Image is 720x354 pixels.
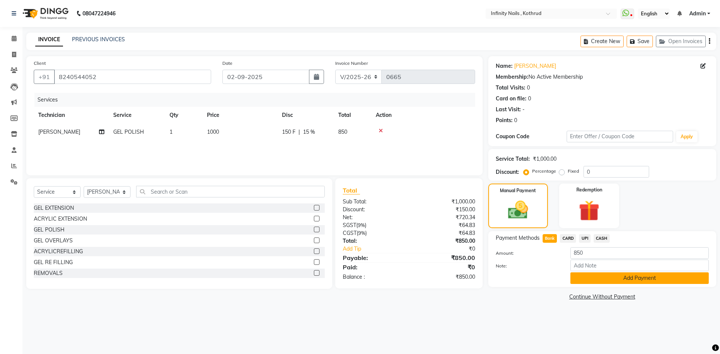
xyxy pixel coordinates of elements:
span: CASH [594,234,610,243]
div: Name: [496,62,513,70]
th: Total [334,107,371,124]
div: ACRYLICREFILLING [34,248,83,255]
span: GEL POLISH [113,128,144,135]
div: Total: [337,237,409,245]
span: Total [343,187,360,194]
div: - [522,106,525,114]
div: Discount: [337,206,409,214]
label: Date [222,60,232,67]
img: logo [19,3,70,24]
label: Redemption [576,187,602,193]
div: Sub Total: [337,198,409,206]
div: Discount: [496,168,519,176]
div: Card on file: [496,95,526,103]
span: 1 [169,128,172,135]
span: CARD [560,234,576,243]
div: ₹720.34 [409,214,480,221]
span: 1000 [207,128,219,135]
div: GEL EXTENSION [34,204,74,212]
div: ₹1,000.00 [409,198,480,206]
div: ₹850.00 [409,253,480,262]
div: ( ) [337,229,409,237]
div: Membership: [496,73,528,81]
div: 0 [514,117,517,124]
div: Services [34,93,481,107]
div: ₹0 [409,263,480,272]
label: Fixed [568,168,579,175]
label: Invoice Number [335,60,368,67]
div: Net: [337,214,409,221]
input: Search by Name/Mobile/Email/Code [54,70,211,84]
th: Action [371,107,475,124]
input: Add Note [570,260,709,271]
label: Manual Payment [500,187,536,194]
button: Create New [580,36,624,47]
div: ₹850.00 [409,237,480,245]
a: [PERSON_NAME] [514,62,556,70]
div: ₹1,000.00 [533,155,556,163]
div: ₹64.83 [409,229,480,237]
img: _cash.svg [502,199,534,221]
div: ₹850.00 [409,273,480,281]
div: ₹0 [421,245,480,253]
b: 08047224946 [82,3,115,24]
button: +91 [34,70,55,84]
button: Open Invoices [656,36,706,47]
button: Apply [676,131,697,142]
div: 0 [528,95,531,103]
div: Payable: [337,253,409,262]
label: Client [34,60,46,67]
span: SGST [343,222,356,229]
div: REMOVALS [34,269,63,277]
span: Bank [543,234,557,243]
div: ( ) [337,221,409,229]
span: | [298,128,300,136]
label: Percentage [532,168,556,175]
span: [PERSON_NAME] [38,128,80,135]
label: Amount: [490,250,565,257]
span: CGST [343,230,357,236]
span: Admin [689,10,706,18]
a: Continue Without Payment [490,293,715,301]
button: Save [627,36,653,47]
input: Amount [570,247,709,259]
div: Balance : [337,273,409,281]
button: Add Payment [570,272,709,284]
div: Total Visits: [496,84,525,92]
th: Price [202,107,277,124]
div: GEL OVERLAYS [34,237,73,245]
a: Add Tip [337,245,421,253]
div: ₹64.83 [409,221,480,229]
img: _gift.svg [572,198,606,224]
div: Last Visit: [496,106,521,114]
div: ACRYLIC EXTENSION [34,215,87,223]
div: Points: [496,117,513,124]
span: 150 F [282,128,295,136]
div: Paid: [337,263,409,272]
a: PREVIOUS INVOICES [72,36,125,43]
div: ₹150.00 [409,206,480,214]
th: Technician [34,107,109,124]
label: Note: [490,263,565,269]
div: GEL RE FILLING [34,258,73,266]
div: GEL POLISH [34,226,64,234]
span: Payment Methods [496,234,540,242]
th: Service [109,107,165,124]
div: No Active Membership [496,73,709,81]
th: Qty [165,107,202,124]
span: 850 [338,128,347,135]
div: 0 [527,84,530,92]
span: 15 % [303,128,315,136]
div: Coupon Code [496,133,567,140]
span: 9% [358,230,365,236]
input: Search or Scan [136,186,325,197]
span: UPI [579,234,591,243]
div: Service Total: [496,155,530,163]
a: INVOICE [35,33,63,46]
span: 9% [358,222,365,228]
th: Disc [277,107,334,124]
input: Enter Offer / Coupon Code [567,131,673,142]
